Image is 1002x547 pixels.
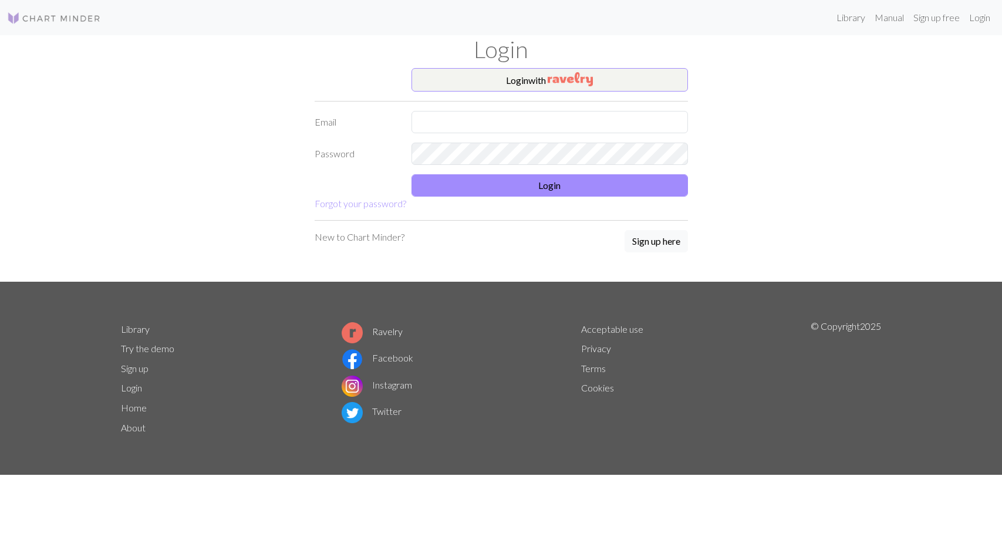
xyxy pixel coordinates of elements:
a: Login [964,6,995,29]
label: Email [308,111,404,133]
img: Facebook logo [342,349,363,370]
button: Login [411,174,688,197]
a: Manual [870,6,909,29]
p: New to Chart Minder? [315,230,404,244]
a: Try the demo [121,343,174,354]
a: Acceptable use [581,323,643,335]
h1: Login [114,35,889,63]
a: Privacy [581,343,611,354]
img: Twitter logo [342,402,363,423]
img: Logo [7,11,101,25]
a: Facebook [342,352,413,363]
a: Login [121,382,142,393]
label: Password [308,143,404,165]
a: Library [121,323,150,335]
button: Sign up here [625,230,688,252]
a: Cookies [581,382,614,393]
img: Instagram logo [342,376,363,397]
button: Loginwith [411,68,688,92]
a: Sign up here [625,230,688,254]
a: Sign up [121,363,149,374]
a: Forgot your password? [315,198,406,209]
a: Sign up free [909,6,964,29]
a: Twitter [342,406,402,417]
a: Terms [581,363,606,374]
img: Ravelry logo [342,322,363,343]
a: Home [121,402,147,413]
a: Library [832,6,870,29]
p: © Copyright 2025 [811,319,881,438]
a: Instagram [342,379,412,390]
a: Ravelry [342,326,403,337]
a: About [121,422,146,433]
img: Ravelry [548,72,593,86]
